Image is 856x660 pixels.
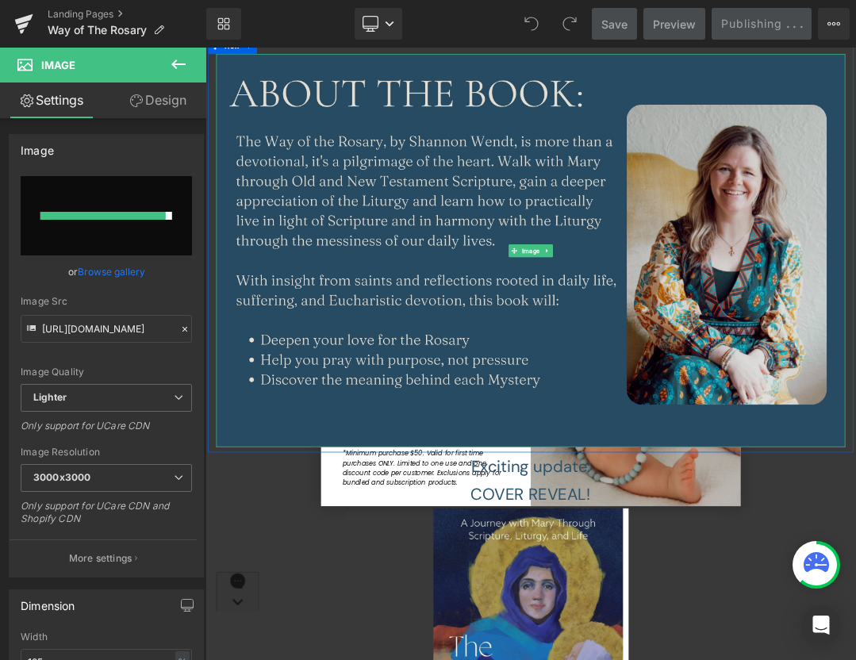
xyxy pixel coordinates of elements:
[464,290,496,309] span: Image
[643,8,705,40] a: Preview
[48,24,147,36] span: Way of The Rosary
[10,539,197,577] button: More settings
[818,8,850,40] button: More
[21,135,54,157] div: Image
[69,551,132,566] p: More settings
[496,290,512,309] a: Expand / Collapse
[21,296,192,307] div: Image Src
[21,263,192,280] div: or
[21,366,192,378] div: Image Quality
[106,82,209,118] a: Design
[206,8,241,40] a: New Library
[802,606,840,644] div: Open Intercom Messenger
[554,8,585,40] button: Redo
[21,315,192,343] input: Link
[653,16,696,33] span: Preview
[33,391,67,403] b: Lighter
[78,258,145,286] a: Browse gallery
[516,8,547,40] button: Undo
[21,500,192,535] div: Only support for UCare CDN and Shopify CDN
[21,590,75,612] div: Dimension
[601,16,628,33] span: Save
[21,447,192,458] div: Image Resolution
[41,59,75,71] span: Image
[48,8,206,21] a: Landing Pages
[21,420,192,443] div: Only support for UCare CDN
[33,471,90,483] b: 3000x3000
[21,631,192,643] div: Width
